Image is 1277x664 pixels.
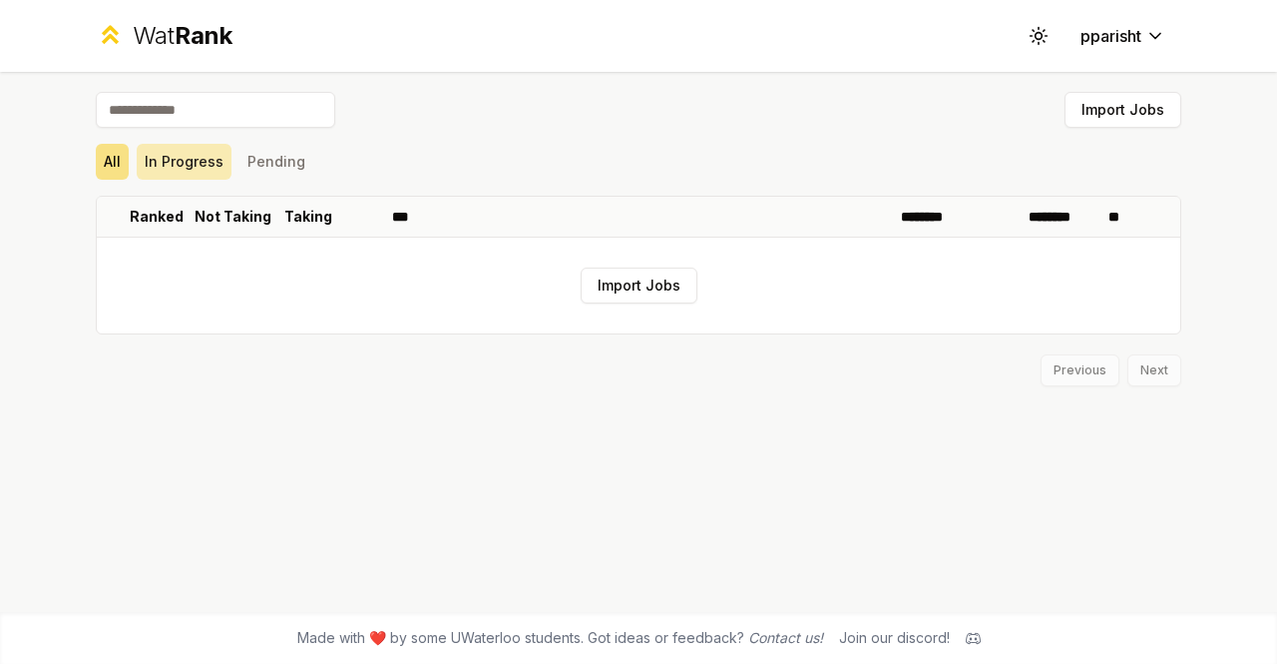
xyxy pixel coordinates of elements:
[284,207,332,227] p: Taking
[748,629,823,646] a: Contact us!
[239,144,313,180] button: Pending
[1064,18,1181,54] button: pparisht
[839,628,950,648] div: Join our discord!
[297,628,823,648] span: Made with ❤️ by some UWaterloo students. Got ideas or feedback?
[1064,92,1181,128] button: Import Jobs
[175,21,232,50] span: Rank
[96,144,129,180] button: All
[195,207,271,227] p: Not Taking
[137,144,231,180] button: In Progress
[96,20,232,52] a: WatRank
[130,207,184,227] p: Ranked
[133,20,232,52] div: Wat
[581,268,697,304] button: Import Jobs
[1080,24,1141,48] span: pparisht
